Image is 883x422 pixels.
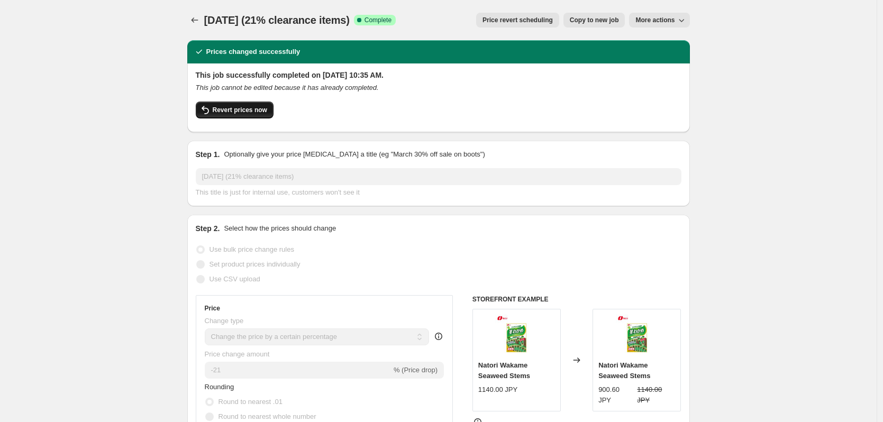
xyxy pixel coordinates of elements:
[472,295,681,304] h6: STOREFRONT EXAMPLE
[210,245,294,253] span: Use bulk price change rules
[598,361,650,380] span: Natori Wakame Seaweed Stems
[478,384,517,395] div: 1140.00 JPY
[196,149,220,160] h2: Step 1.
[219,412,316,420] span: Round to nearest whole number
[616,315,658,357] img: NO-20220617135915495_80x.jpg
[196,84,379,91] i: This job cannot be edited because it has already completed.
[196,70,681,80] h2: This job successfully completed on [DATE] 10:35 AM.
[224,149,485,160] p: Optionally give your price [MEDICAL_DATA] a title (eg "March 30% off sale on boots")
[196,102,274,118] button: Revert prices now
[224,223,336,234] p: Select how the prices should change
[205,383,234,391] span: Rounding
[205,304,220,313] h3: Price
[476,13,559,27] button: Price revert scheduling
[206,47,301,57] h2: Prices changed successfully
[196,168,681,185] input: 30% off holiday sale
[205,317,244,325] span: Change type
[598,384,633,406] div: 900.60 JPY
[478,361,530,380] span: Natori Wakame Seaweed Stems
[570,16,619,24] span: Copy to new job
[433,331,444,342] div: help
[635,16,675,24] span: More actions
[213,106,267,114] span: Revert prices now
[205,362,392,379] input: -15
[483,16,553,24] span: Price revert scheduling
[637,384,675,406] strike: 1140.00 JPY
[365,16,392,24] span: Complete
[187,13,202,27] button: Price change jobs
[210,275,260,283] span: Use CSV upload
[204,14,350,26] span: [DATE] (21% clearance items)
[563,13,625,27] button: Copy to new job
[205,350,270,358] span: Price change amount
[196,223,220,234] h2: Step 2.
[629,13,689,27] button: More actions
[394,366,438,374] span: % (Price drop)
[196,188,360,196] span: This title is just for internal use, customers won't see it
[210,260,301,268] span: Set product prices individually
[495,315,538,357] img: NO-20220617135915495_80x.jpg
[219,398,283,406] span: Round to nearest .01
